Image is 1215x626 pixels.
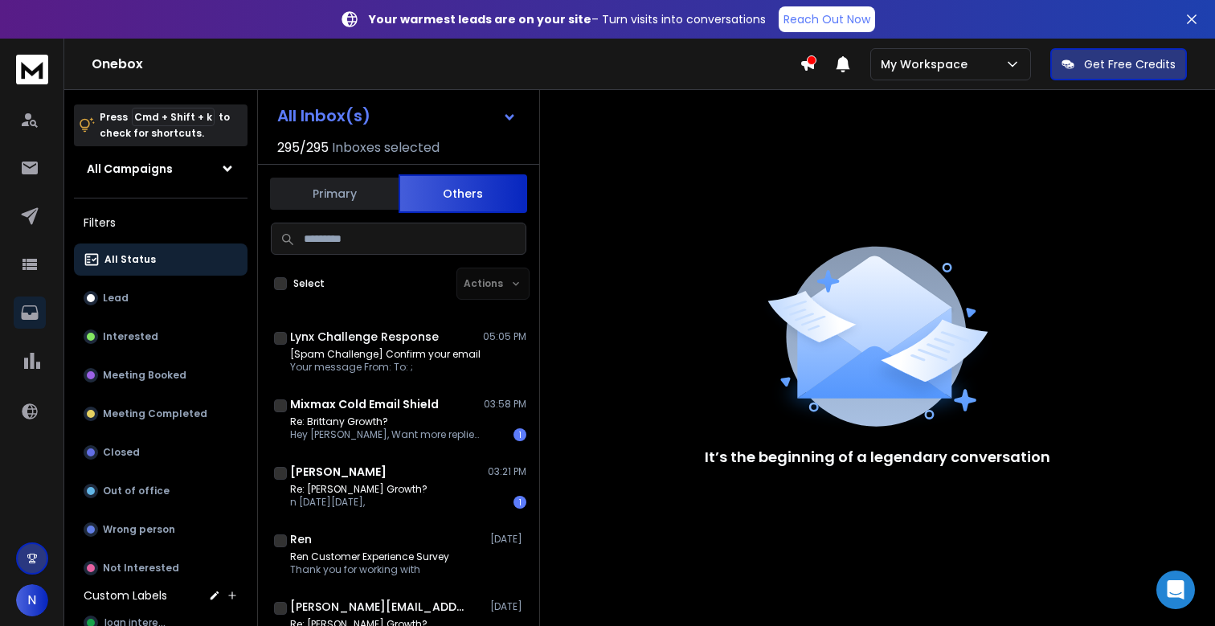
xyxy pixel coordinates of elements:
[369,11,591,27] strong: Your warmest leads are on your site
[74,359,247,391] button: Meeting Booked
[74,321,247,353] button: Interested
[103,369,186,382] p: Meeting Booked
[132,108,215,126] span: Cmd + Shift + k
[16,584,48,616] button: N
[490,533,526,546] p: [DATE]
[74,153,247,185] button: All Campaigns
[74,398,247,430] button: Meeting Completed
[705,446,1050,468] p: It’s the beginning of a legendary conversation
[290,415,483,428] p: Re: Brittany Growth?
[369,11,766,27] p: – Turn visits into conversations
[103,330,158,343] p: Interested
[293,277,325,290] label: Select
[290,428,483,441] p: Hey [PERSON_NAME], Want more replies to
[1050,48,1187,80] button: Get Free Credits
[103,407,207,420] p: Meeting Completed
[483,330,526,343] p: 05:05 PM
[1156,571,1195,609] div: Open Intercom Messenger
[74,475,247,507] button: Out of office
[513,428,526,441] div: 1
[74,243,247,276] button: All Status
[277,108,370,124] h1: All Inbox(s)
[92,55,800,74] h1: Onebox
[1084,56,1176,72] p: Get Free Credits
[332,138,440,158] h3: Inboxes selected
[484,398,526,411] p: 03:58 PM
[290,329,439,345] h1: Lynx Challenge Response
[290,599,467,615] h1: [PERSON_NAME][EMAIL_ADDRESS][DOMAIN_NAME]
[488,465,526,478] p: 03:21 PM
[277,138,329,158] span: 295 / 295
[881,56,974,72] p: My Workspace
[84,587,167,603] h3: Custom Labels
[290,348,481,361] p: [Spam Challenge] Confirm your email
[290,464,387,480] h1: [PERSON_NAME]
[779,6,875,32] a: Reach Out Now
[290,563,449,576] p: Thank you for working with
[103,485,170,497] p: Out of office
[74,282,247,314] button: Lead
[290,496,427,509] p: n [DATE][DATE],
[264,100,530,132] button: All Inbox(s)
[783,11,870,27] p: Reach Out Now
[270,176,399,211] button: Primary
[74,552,247,584] button: Not Interested
[16,55,48,84] img: logo
[100,109,230,141] p: Press to check for shortcuts.
[513,496,526,509] div: 1
[74,513,247,546] button: Wrong person
[290,550,449,563] p: Ren Customer Experience Survey
[104,253,156,266] p: All Status
[290,396,439,412] h1: Mixmax Cold Email Shield
[103,562,179,575] p: Not Interested
[399,174,527,213] button: Others
[74,211,247,234] h3: Filters
[74,436,247,468] button: Closed
[87,161,173,177] h1: All Campaigns
[103,523,175,536] p: Wrong person
[290,361,481,374] p: Your message From: To: ;
[290,531,312,547] h1: Ren
[103,446,140,459] p: Closed
[290,483,427,496] p: Re: [PERSON_NAME] Growth?
[490,600,526,613] p: [DATE]
[103,292,129,305] p: Lead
